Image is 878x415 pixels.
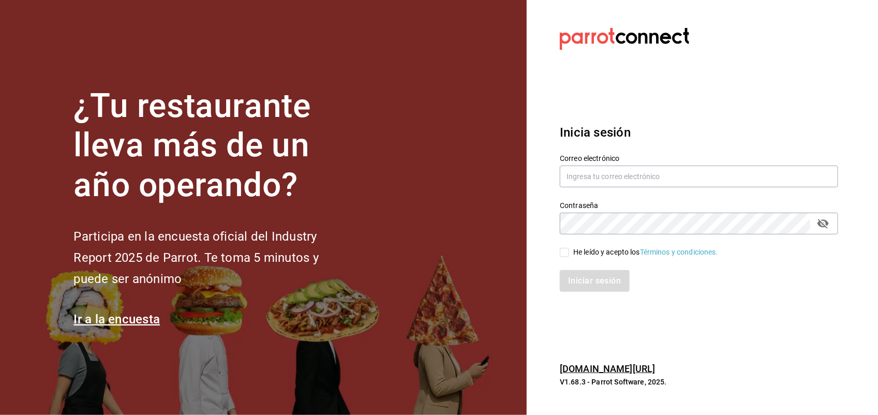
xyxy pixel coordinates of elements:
[573,247,718,258] div: He leído y acepto los
[814,215,832,232] button: passwordField
[560,363,655,374] a: [DOMAIN_NAME][URL]
[560,123,838,142] h3: Inicia sesión
[74,226,353,289] h2: Participa en la encuesta oficial del Industry Report 2025 de Parrot. Te toma 5 minutos y puede se...
[560,202,838,209] label: Contraseña
[560,377,838,387] p: V1.68.3 - Parrot Software, 2025.
[560,166,838,187] input: Ingresa tu correo electrónico
[560,155,838,162] label: Correo electrónico
[74,312,160,327] a: Ir a la encuesta
[74,86,353,205] h1: ¿Tu restaurante lleva más de un año operando?
[640,248,718,256] a: Términos y condiciones.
